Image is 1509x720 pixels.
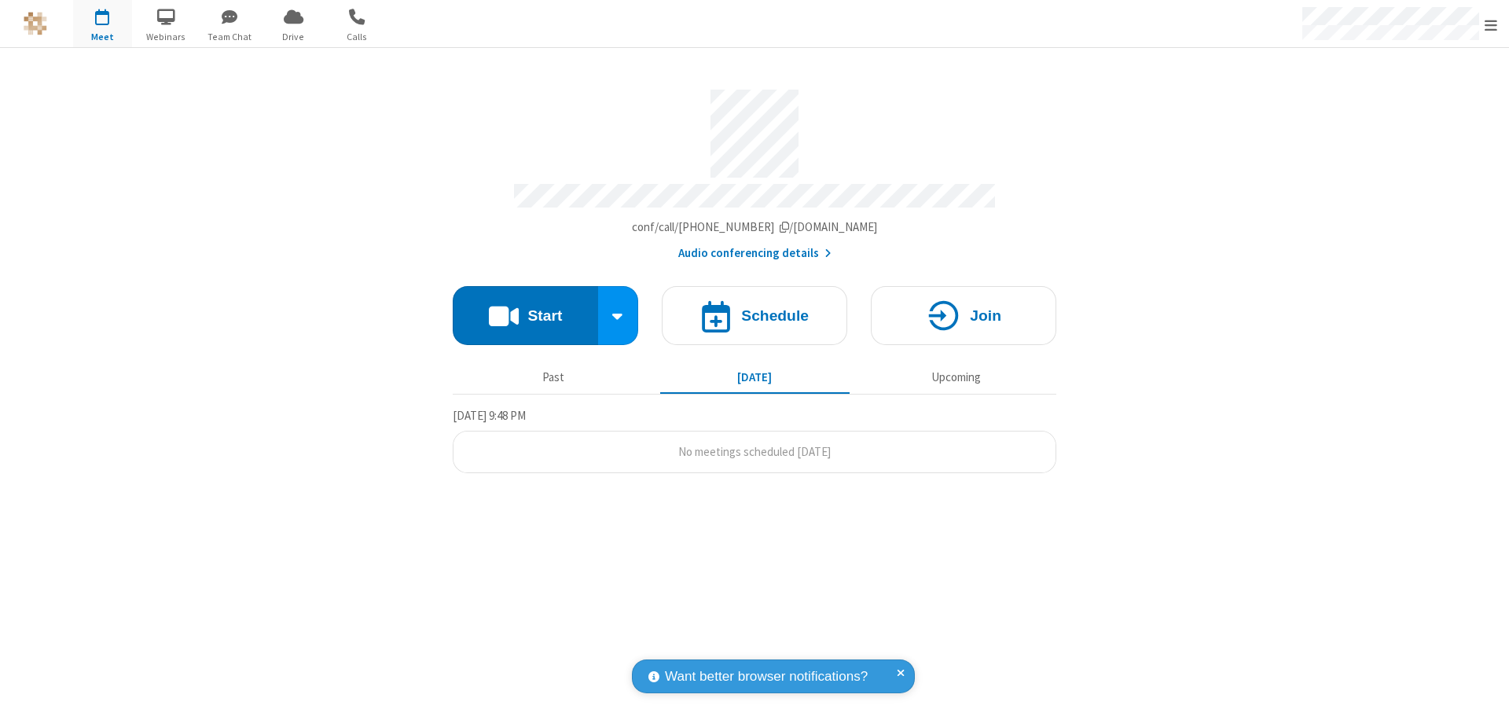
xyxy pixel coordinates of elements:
[453,286,598,345] button: Start
[200,30,259,44] span: Team Chat
[662,286,847,345] button: Schedule
[73,30,132,44] span: Meet
[970,308,1001,323] h4: Join
[632,219,878,234] span: Copy my meeting room link
[453,406,1056,474] section: Today's Meetings
[678,444,831,459] span: No meetings scheduled [DATE]
[264,30,323,44] span: Drive
[678,244,832,263] button: Audio conferencing details
[598,286,639,345] div: Start conference options
[527,308,562,323] h4: Start
[871,286,1056,345] button: Join
[24,12,47,35] img: QA Selenium DO NOT DELETE OR CHANGE
[459,362,648,392] button: Past
[861,362,1051,392] button: Upcoming
[453,408,526,423] span: [DATE] 9:48 PM
[741,308,809,323] h4: Schedule
[137,30,196,44] span: Webinars
[632,219,878,237] button: Copy my meeting room linkCopy my meeting room link
[660,362,850,392] button: [DATE]
[665,667,868,687] span: Want better browser notifications?
[453,78,1056,263] section: Account details
[328,30,387,44] span: Calls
